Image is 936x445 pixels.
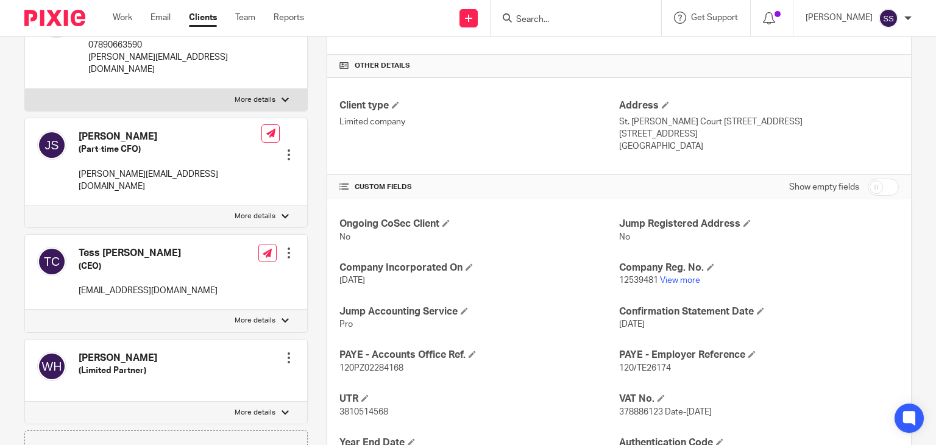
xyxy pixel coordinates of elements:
h4: Company Incorporated On [339,262,619,274]
p: [EMAIL_ADDRESS][DOMAIN_NAME] [79,285,218,297]
span: 3810514568 [339,408,388,416]
a: View more [660,276,700,285]
p: [PERSON_NAME][EMAIL_ADDRESS][DOMAIN_NAME] [88,51,263,76]
p: More details [235,212,275,221]
h4: Jump Registered Address [619,218,899,230]
span: 120/TE26174 [619,364,671,372]
span: Pro [339,320,353,329]
h4: VAT No. [619,393,899,405]
p: More details [235,95,275,105]
span: [DATE] [619,320,645,329]
a: Email [151,12,171,24]
p: [STREET_ADDRESS] [619,128,899,140]
p: More details [235,316,275,326]
h4: UTR [339,393,619,405]
h4: Ongoing CoSec Client [339,218,619,230]
label: Show empty fields [789,181,859,193]
h4: Confirmation Statement Date [619,305,899,318]
h4: [PERSON_NAME] [79,352,157,365]
h5: (CEO) [79,260,218,272]
p: St. [PERSON_NAME] Court [STREET_ADDRESS] [619,116,899,128]
a: Reports [274,12,304,24]
p: [PERSON_NAME][EMAIL_ADDRESS][DOMAIN_NAME] [79,168,261,193]
span: 378886123 Date-[DATE] [619,408,712,416]
img: svg%3E [37,352,66,381]
a: Team [235,12,255,24]
h4: PAYE - Accounts Office Ref. [339,349,619,361]
span: Get Support [691,13,738,22]
h4: PAYE - Employer Reference [619,349,899,361]
input: Search [515,15,625,26]
img: svg%3E [37,130,66,160]
h4: Tess [PERSON_NAME] [79,247,218,260]
p: [PERSON_NAME] [806,12,873,24]
span: No [619,233,630,241]
span: [DATE] [339,276,365,285]
p: 07890663590 [88,39,263,51]
h4: CUSTOM FIELDS [339,182,619,192]
h5: (Limited Partner) [79,365,157,377]
h4: [PERSON_NAME] [79,130,261,143]
img: Pixie [24,10,85,26]
span: 12539481 [619,276,658,285]
h4: Company Reg. No. [619,262,899,274]
span: 120PZ02284168 [339,364,403,372]
h4: Client type [339,99,619,112]
p: More details [235,408,275,418]
img: svg%3E [879,9,898,28]
h5: (Part-time CFO) [79,143,261,155]
a: Work [113,12,132,24]
h4: Jump Accounting Service [339,305,619,318]
h4: Address [619,99,899,112]
img: svg%3E [37,247,66,276]
p: Limited company [339,116,619,128]
span: Other details [355,61,410,71]
span: No [339,233,350,241]
a: Clients [189,12,217,24]
p: [GEOGRAPHIC_DATA] [619,140,899,152]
